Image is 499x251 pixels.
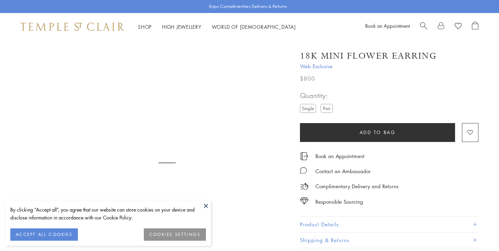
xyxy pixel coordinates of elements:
a: Book an Appointment [315,152,364,160]
a: Search [420,22,427,32]
button: Shipping & Returns [300,232,478,248]
a: View Wishlist [455,22,462,32]
h1: 18K Mini Flower Earring [300,50,437,62]
label: Single [300,104,316,112]
button: Add to bag [300,123,455,142]
a: Book an Appointment [365,22,410,29]
button: ACCEPT ALL COOKIES [10,228,78,241]
a: Open Shopping Bag [472,22,478,32]
nav: Main navigation [138,23,296,31]
div: Responsible Sourcing [315,198,363,206]
a: High JewelleryHigh Jewellery [162,23,201,30]
span: Web Exclusive [300,62,478,71]
div: Contact an Ambassador [315,167,371,176]
img: icon_delivery.svg [300,182,309,191]
span: Quantity: [300,90,336,101]
a: World of [DEMOGRAPHIC_DATA]World of [DEMOGRAPHIC_DATA] [212,23,296,30]
button: COOKIES SETTINGS [144,228,206,241]
span: Add to bag [360,129,396,136]
img: icon_sourcing.svg [300,198,309,204]
img: Temple St. Clair [21,23,124,31]
p: Complimentary Delivery and Returns [315,182,398,191]
label: Pair [321,104,333,112]
button: Product Details [300,217,478,232]
span: $800 [300,74,315,83]
a: ShopShop [138,23,152,30]
img: icon_appointment.svg [300,152,308,160]
p: Enjoy Complimentary Delivery & Returns [209,3,287,10]
img: MessageIcon-01_2.svg [300,167,307,174]
div: By clicking “Accept all”, you agree that our website can store cookies on your device and disclos... [10,206,206,222]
